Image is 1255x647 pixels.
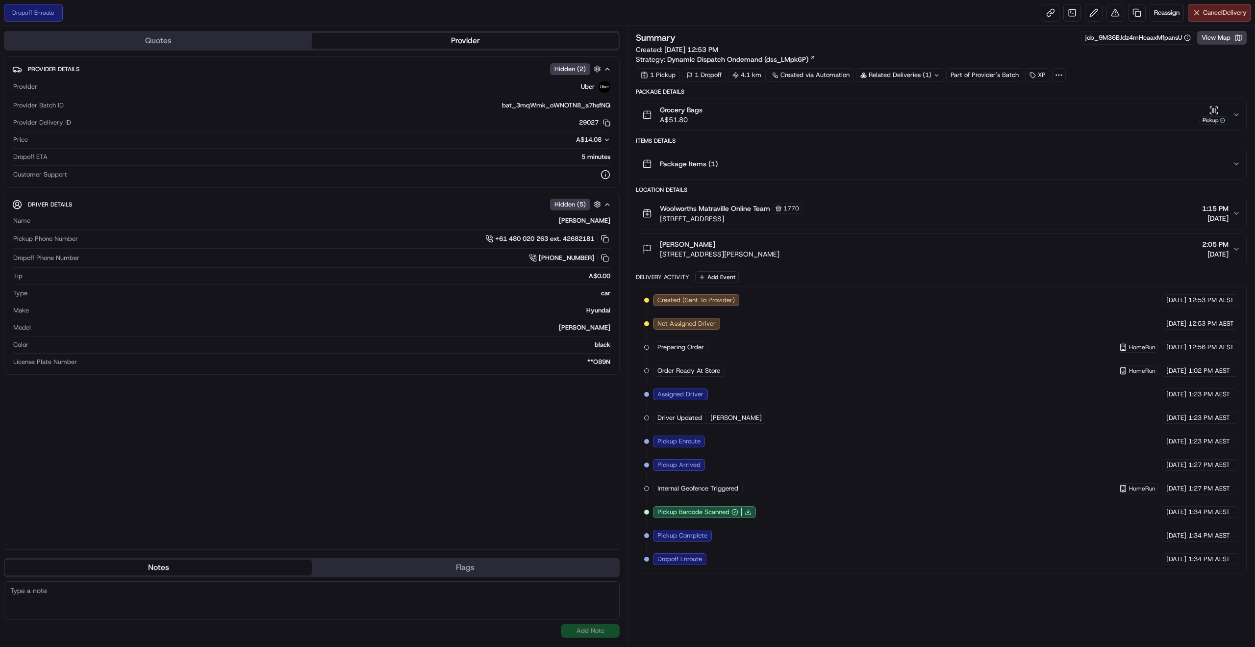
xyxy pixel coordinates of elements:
a: Created via Automation [768,68,854,82]
div: Pickup [1199,116,1229,125]
button: Grocery BagsA$51.80Pickup [636,99,1246,130]
button: Driver DetailsHidden (5) [12,196,611,212]
button: HomeRun [1119,485,1155,492]
span: [DATE] [1166,531,1186,540]
span: Hidden ( 2 ) [554,65,586,74]
span: 1:34 PM AEST [1188,508,1230,517]
span: [STREET_ADDRESS][PERSON_NAME] [660,249,779,259]
span: Dropoff Enroute [657,555,702,564]
button: Flags [312,560,619,575]
span: [STREET_ADDRESS] [660,214,803,224]
span: [DATE] [1166,461,1186,469]
span: +61 480 020 263 ext. 42682181 [495,234,594,243]
span: [DATE] [1166,390,1186,399]
button: job_9M36BJdz4mHcaaxMfpansU [1085,33,1191,42]
button: Pickup Barcode Scanned [657,508,738,517]
span: 1:23 PM AEST [1188,414,1230,422]
span: Dynamic Dispatch Ondemand (dss_LMpk6P) [667,54,808,64]
span: Type [13,289,27,298]
span: Woolworths Matraville Online Team [660,204,770,213]
span: Order Ready At Store [657,366,720,375]
span: Pickup Barcode Scanned [657,508,729,517]
span: Hidden ( 5 ) [554,200,586,209]
button: Pickup [1199,105,1229,125]
div: Location Details [636,186,1247,194]
button: Quotes [5,33,312,49]
span: 12:53 PM AEST [1188,296,1234,305]
span: Customer Support [13,170,67,179]
span: [PERSON_NAME] [660,239,715,249]
a: +61 480 020 263 ext. 42682181 [485,233,610,244]
button: Provider DetailsHidden (2) [12,61,611,77]
span: Price [13,135,28,144]
span: [DATE] [1166,319,1186,328]
div: [PERSON_NAME] [34,216,610,225]
span: Grocery Bags [660,105,703,115]
span: 1770 [783,205,799,212]
span: Provider Details [28,65,79,73]
span: License Plate Number [13,358,77,366]
span: Not Assigned Driver [657,319,716,328]
span: Pickup Phone Number [13,234,78,243]
div: 1 Pickup [636,68,680,82]
img: uber-new-logo.jpeg [599,81,610,93]
span: 1:34 PM AEST [1188,531,1230,540]
span: [PHONE_NUMBER] [539,254,594,262]
span: Uber [581,82,595,91]
span: Preparing Order [657,343,704,352]
button: Reassign [1150,4,1184,22]
span: 1:27 PM AEST [1188,461,1230,469]
a: [PHONE_NUMBER] [529,253,610,263]
div: 1 Dropoff [682,68,726,82]
span: [PERSON_NAME] [710,414,762,422]
span: [DATE] [1166,366,1186,375]
span: Reassign [1154,8,1180,17]
span: 1:34 PM AEST [1188,555,1230,564]
span: [DATE] [1166,484,1186,493]
span: 1:23 PM AEST [1188,390,1230,399]
span: Driver Details [28,201,72,208]
span: Color [13,340,28,349]
div: Strategy: [636,54,816,64]
span: Provider [13,82,37,91]
span: 12:56 PM AEST [1188,343,1234,352]
div: 5 minutes [51,153,610,161]
span: HomeRun [1129,367,1155,375]
button: [PERSON_NAME][STREET_ADDRESS][PERSON_NAME]2:05 PM[DATE] [636,233,1246,265]
h3: Summary [636,33,676,42]
div: Delivery Activity [636,273,689,281]
span: Dropoff Phone Number [13,254,79,262]
span: 1:15 PM [1202,204,1229,213]
span: Pickup Arrived [657,461,701,469]
span: Provider Delivery ID [13,118,71,127]
button: View Map [1197,31,1247,45]
button: Hidden (2) [550,63,603,75]
div: A$0.00 [26,272,610,281]
div: Package Details [636,88,1247,96]
span: 12:53 PM AEST [1188,319,1234,328]
span: [DATE] [1166,437,1186,446]
button: Add Event [695,271,739,283]
span: Internal Geofence Triggered [657,484,738,493]
span: [DATE] 12:53 PM [664,45,718,54]
span: Make [13,306,29,315]
span: Provider Batch ID [13,101,64,110]
span: Name [13,216,30,225]
span: Created (Sent To Provider) [657,296,735,305]
span: Package Items ( 1 ) [660,159,718,169]
span: 2:05 PM [1202,239,1229,249]
span: Dropoff ETA [13,153,48,161]
span: [DATE] [1166,414,1186,422]
span: 1:23 PM AEST [1188,437,1230,446]
span: Driver Updated [657,414,702,422]
span: A$14.08 [576,135,602,144]
span: Cancel Delivery [1203,8,1247,17]
button: Provider [312,33,619,49]
div: car [31,289,610,298]
span: [DATE] [1166,555,1186,564]
div: black [32,340,610,349]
